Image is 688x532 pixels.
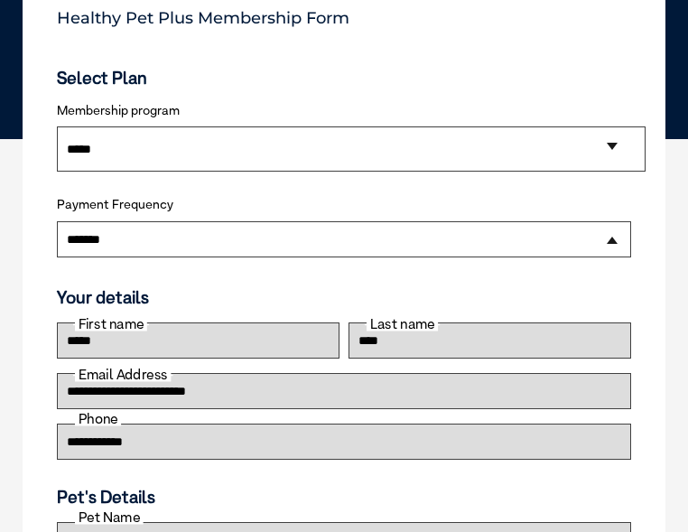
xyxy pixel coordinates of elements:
[57,68,631,89] h3: Select Plan
[75,317,147,331] label: First name
[367,317,438,331] label: Last name
[75,368,171,381] label: Email Address
[57,287,631,308] h3: Your details
[50,487,638,508] h3: Pet's Details
[57,197,173,212] label: Payment Frequency
[57,103,631,118] label: Membership program
[75,412,121,425] label: Phone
